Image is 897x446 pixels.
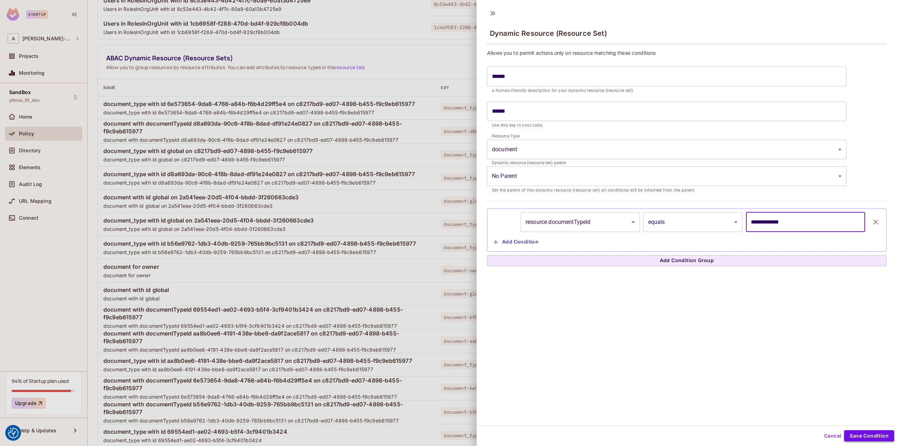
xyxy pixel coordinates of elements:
p: Allows you to permit actions only on resource matching these conditions [487,49,886,56]
span: Dynamic Resource (Resource Set) [490,29,607,38]
button: Save Condition [844,430,894,441]
div: resource.documentTypeId [521,212,640,232]
button: Add Condition [491,237,541,248]
label: Dynamic resource (resource set) parent [492,160,566,166]
div: equals [643,212,743,232]
div: Without label [487,166,847,186]
p: Set the parent of this dynamic resource (resource set) all conditions will be inherited from the ... [492,187,842,194]
div: Without label [487,140,847,159]
button: Add Condition Group [487,255,886,266]
img: Revisit consent button [8,428,19,438]
button: Cancel [821,430,844,441]
label: Resource Type [492,133,520,139]
p: Use this key in your code. [492,122,842,129]
button: Consent Preferences [8,428,19,438]
p: a human-friendly description for your dynamic resource (resource set) [492,87,842,94]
